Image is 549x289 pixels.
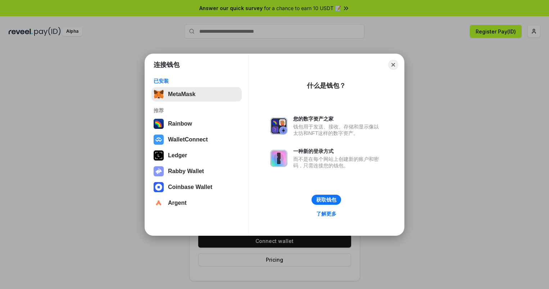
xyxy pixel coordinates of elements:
button: Rainbow [151,117,242,131]
img: svg+xml,%3Csvg%20width%3D%22120%22%20height%3D%22120%22%20viewBox%3D%220%200%20120%20120%22%20fil... [154,119,164,129]
div: Coinbase Wallet [168,184,212,190]
div: Rainbow [168,121,192,127]
div: 推荐 [154,107,240,114]
button: Close [388,60,398,70]
div: Argent [168,200,187,206]
div: Ledger [168,152,187,159]
div: MetaMask [168,91,195,98]
div: 您的数字资产之家 [293,116,382,122]
button: Rabby Wallet [151,164,242,179]
img: svg+xml,%3Csvg%20xmlns%3D%22http%3A%2F%2Fwww.w3.org%2F2000%2Fsvg%22%20fill%3D%22none%22%20viewBox... [270,150,287,167]
button: Ledger [151,148,242,163]
img: svg+xml,%3Csvg%20width%3D%2228%22%20height%3D%2228%22%20viewBox%3D%220%200%2028%2028%22%20fill%3D... [154,198,164,208]
div: 了解更多 [316,211,336,217]
div: 一种新的登录方式 [293,148,382,154]
div: WalletConnect [168,136,208,143]
img: svg+xml,%3Csvg%20xmlns%3D%22http%3A%2F%2Fwww.w3.org%2F2000%2Fsvg%22%20fill%3D%22none%22%20viewBox... [154,166,164,176]
img: svg+xml,%3Csvg%20width%3D%2228%22%20height%3D%2228%22%20viewBox%3D%220%200%2028%2028%22%20fill%3D... [154,182,164,192]
div: 什么是钱包？ [307,81,346,90]
div: 已安装 [154,78,240,84]
div: 而不是在每个网站上创建新的账户和密码，只需连接您的钱包。 [293,156,382,169]
a: 了解更多 [312,209,341,218]
button: MetaMask [151,87,242,101]
img: svg+xml,%3Csvg%20width%3D%2228%22%20height%3D%2228%22%20viewBox%3D%220%200%2028%2028%22%20fill%3D... [154,135,164,145]
button: 获取钱包 [312,195,341,205]
div: 获取钱包 [316,197,336,203]
h1: 连接钱包 [154,60,180,69]
img: svg+xml,%3Csvg%20xmlns%3D%22http%3A%2F%2Fwww.w3.org%2F2000%2Fsvg%22%20width%3D%2228%22%20height%3... [154,150,164,161]
button: WalletConnect [151,132,242,147]
div: 钱包用于发送、接收、存储和显示像以太坊和NFT这样的数字资产。 [293,123,382,136]
button: Coinbase Wallet [151,180,242,194]
img: svg+xml,%3Csvg%20xmlns%3D%22http%3A%2F%2Fwww.w3.org%2F2000%2Fsvg%22%20fill%3D%22none%22%20viewBox... [270,117,287,135]
button: Argent [151,196,242,210]
img: svg+xml,%3Csvg%20fill%3D%22none%22%20height%3D%2233%22%20viewBox%3D%220%200%2035%2033%22%20width%... [154,89,164,99]
div: Rabby Wallet [168,168,204,175]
